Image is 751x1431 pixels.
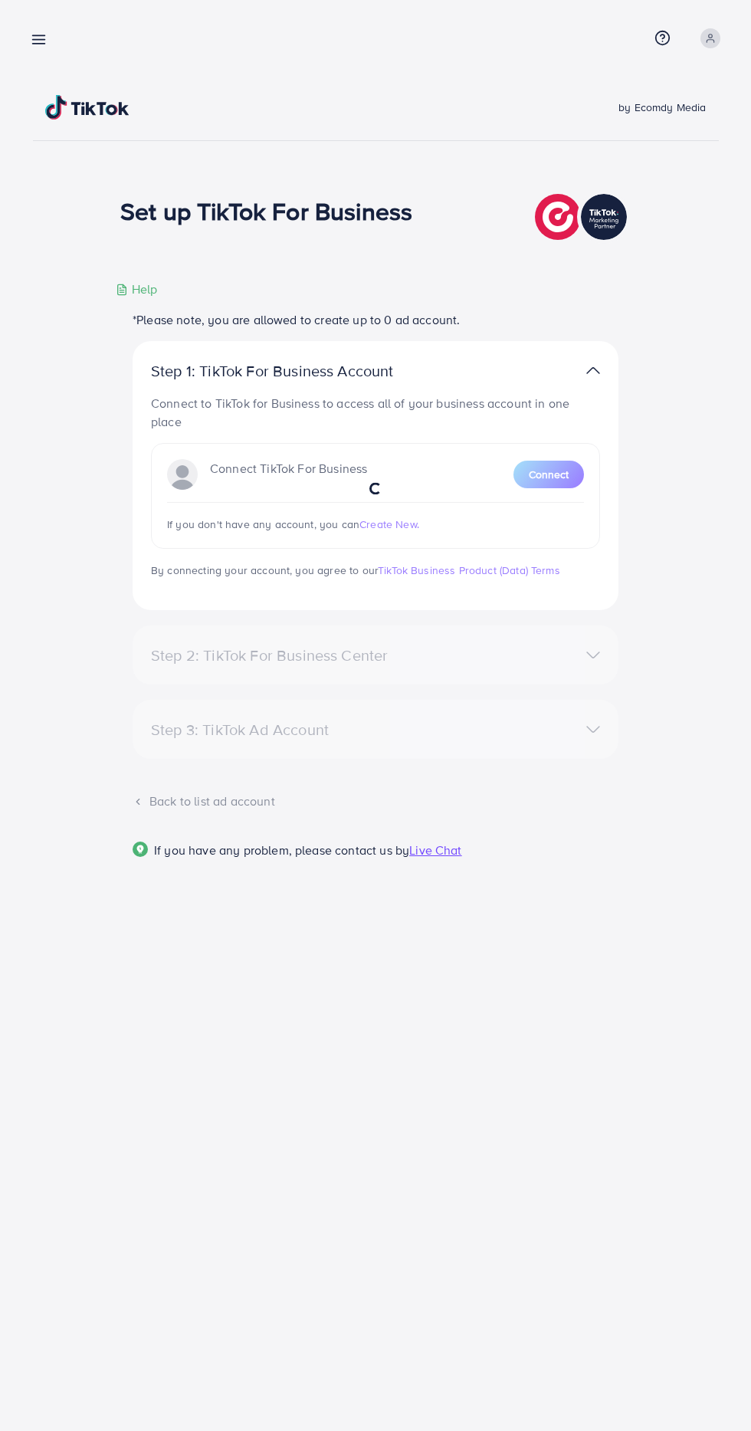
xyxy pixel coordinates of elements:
span: Live Chat [409,842,461,858]
h1: Set up TikTok For Business [120,196,412,225]
img: TikTok partner [535,190,631,244]
span: by Ecomdy Media [618,100,706,115]
img: TikTok partner [586,359,600,382]
span: If you have any problem, please contact us by [154,842,409,858]
img: Popup guide [133,842,148,857]
p: *Please note, you are allowed to create up to 0 ad account. [133,310,618,329]
img: TikTok [45,95,130,120]
div: Back to list ad account [133,793,618,810]
div: Help [116,281,158,298]
p: Step 1: TikTok For Business Account [151,362,442,380]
